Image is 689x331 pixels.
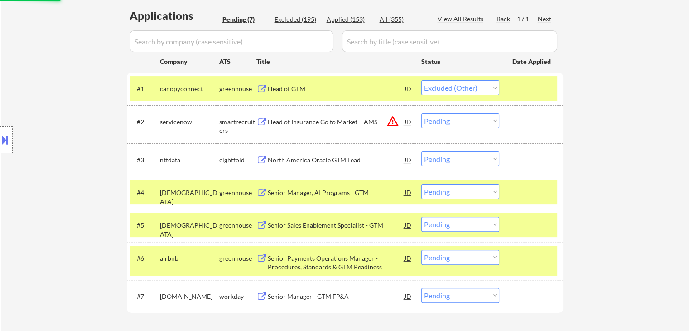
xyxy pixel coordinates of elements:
div: JD [404,151,413,168]
div: Status [421,53,499,69]
div: Back [496,15,511,24]
div: [DEMOGRAPHIC_DATA] [160,221,219,239]
div: #5 [137,221,153,230]
div: ATS [219,57,256,66]
div: Senior Manager - GTM FP&A [268,292,405,301]
div: canopyconnect [160,84,219,93]
div: JD [404,113,413,130]
input: Search by title (case sensitive) [342,30,557,52]
div: Applied (153) [327,15,372,24]
div: airbnb [160,254,219,263]
div: JD [404,80,413,97]
input: Search by company (case sensitive) [130,30,333,52]
div: Excluded (195) [275,15,320,24]
div: View All Results [438,15,486,24]
div: JD [404,250,413,266]
div: #6 [137,254,153,263]
div: Date Applied [512,57,552,66]
div: greenhouse [219,221,256,230]
div: JD [404,288,413,304]
div: 1 / 1 [517,15,538,24]
div: Head of GTM [268,84,405,93]
div: Company [160,57,219,66]
div: workday [219,292,256,301]
div: nttdata [160,156,219,165]
div: eightfold [219,156,256,165]
div: #7 [137,292,153,301]
div: Head of Insurance Go to Market – AMS [268,117,405,127]
div: Senior Manager, AI Programs - GTM [268,188,405,197]
div: JD [404,184,413,200]
button: warning_amber [386,115,399,127]
div: Pending (7) [222,15,268,24]
div: [DOMAIN_NAME] [160,292,219,301]
div: greenhouse [219,84,256,93]
div: North America Oracle GTM Lead [268,156,405,165]
div: Title [256,57,413,66]
div: [DEMOGRAPHIC_DATA] [160,188,219,206]
div: Applications [130,10,219,21]
div: servicenow [160,117,219,127]
div: Senior Sales Enablement Specialist - GTM [268,221,405,230]
div: greenhouse [219,254,256,263]
div: greenhouse [219,188,256,197]
div: All (355) [380,15,425,24]
div: Next [538,15,552,24]
div: Senior Payments Operations Manager - Procedures, Standards & GTM Readiness [268,254,405,272]
div: smartrecruiters [219,117,256,135]
div: JD [404,217,413,233]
